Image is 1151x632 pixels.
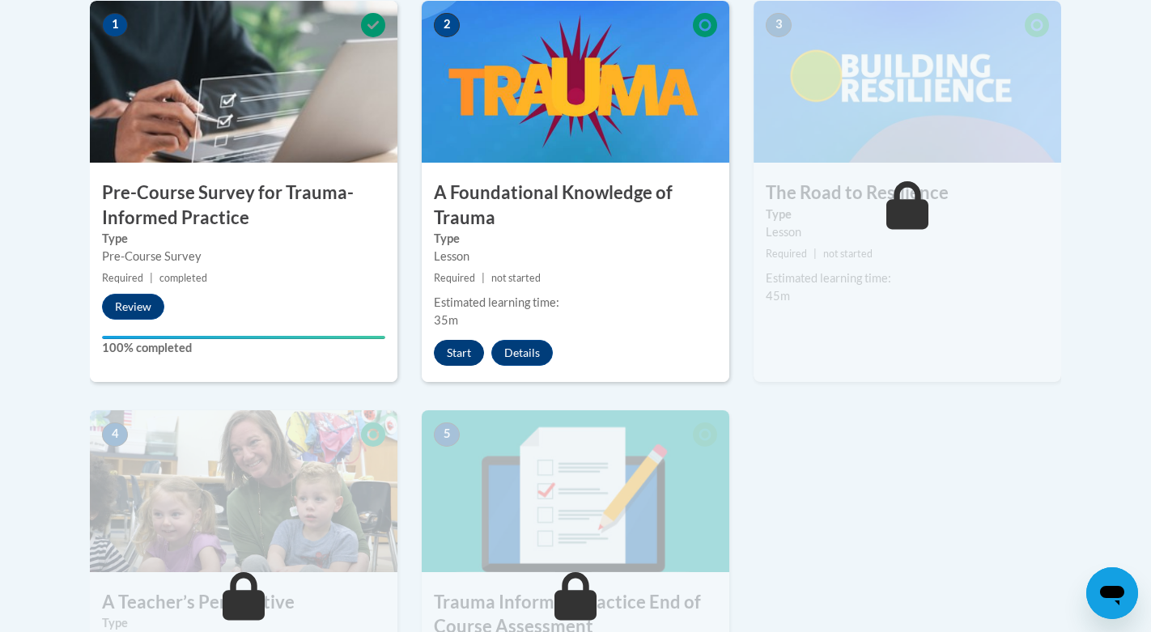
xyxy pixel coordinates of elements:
button: Review [102,294,164,320]
img: Course Image [754,1,1061,163]
button: Start [434,340,484,366]
h3: The Road to Resilience [754,180,1061,206]
span: 1 [102,13,128,37]
span: completed [159,272,207,284]
iframe: Button to launch messaging window [1086,567,1138,619]
span: | [482,272,485,284]
span: Required [766,248,807,260]
label: Type [102,614,385,632]
label: Type [434,230,717,248]
div: Pre-Course Survey [102,248,385,265]
h3: A Foundational Knowledge of Trauma [422,180,729,231]
span: 4 [102,422,128,447]
div: Estimated learning time: [766,269,1049,287]
button: Details [491,340,553,366]
label: Type [102,230,385,248]
label: Type [766,206,1049,223]
h3: Pre-Course Survey for Trauma-Informed Practice [90,180,397,231]
span: | [150,272,153,284]
span: not started [823,248,873,260]
div: Your progress [102,336,385,339]
span: 35m [434,313,458,327]
span: Required [102,272,143,284]
span: 5 [434,422,460,447]
span: 3 [766,13,792,37]
div: Estimated learning time: [434,294,717,312]
span: 2 [434,13,460,37]
span: 45m [766,289,790,303]
img: Course Image [422,410,729,572]
img: Course Image [422,1,729,163]
h3: A Teacher’s Perspective [90,590,397,615]
span: | [813,248,817,260]
label: 100% completed [102,339,385,357]
span: not started [491,272,541,284]
span: Required [434,272,475,284]
img: Course Image [90,1,397,163]
div: Lesson [766,223,1049,241]
div: Lesson [434,248,717,265]
img: Course Image [90,410,397,572]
